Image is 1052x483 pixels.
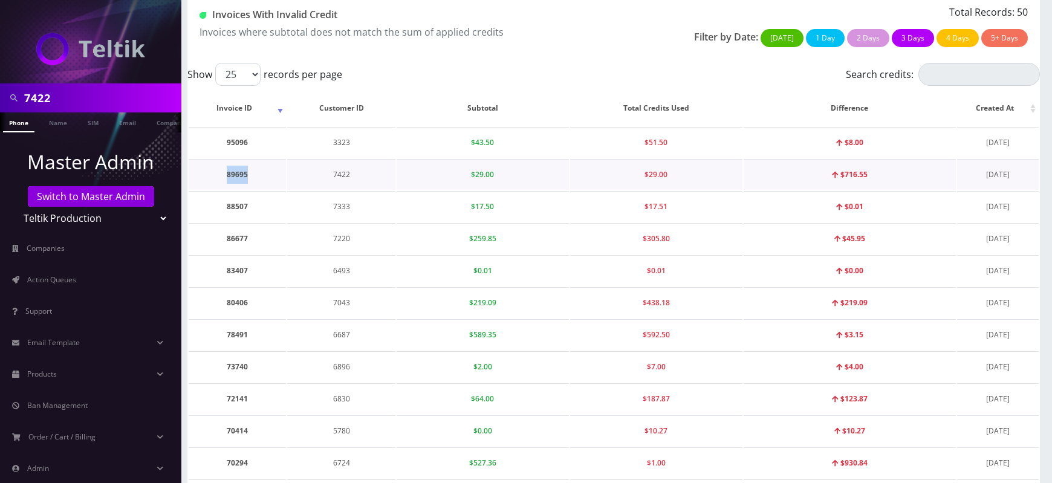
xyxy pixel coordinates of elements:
[957,191,1039,222] td: [DATE]
[957,319,1039,350] td: [DATE]
[836,137,863,147] span: $8.00
[43,112,73,131] a: Name
[287,383,395,414] td: 6830
[647,458,666,468] span: $1.00
[189,351,286,382] td: 73740
[744,91,956,126] th: Difference
[287,223,395,254] td: 7220
[189,127,286,158] td: 95096
[471,137,494,147] span: $43.50
[957,383,1039,414] td: [DATE]
[287,191,395,222] td: 7333
[846,63,1040,86] label: Search credits:
[189,91,286,126] th: Invoice ID: activate to sort column ascending
[287,351,395,382] td: 6896
[397,91,569,126] th: Subtotal
[189,383,286,414] td: 72141
[643,233,670,244] span: $305.80
[647,265,666,276] span: $0.01
[36,33,145,65] img: Teltik Production
[694,30,758,44] p: Filter by Date:
[643,297,670,308] span: $438.18
[834,233,866,244] span: $45.95
[957,287,1039,318] td: [DATE]
[957,159,1039,190] td: [DATE]
[645,201,667,212] span: $17.51
[981,29,1028,47] button: 5+ Days
[27,369,57,379] span: Products
[949,5,1015,19] span: Total Records:
[957,447,1039,478] td: [DATE]
[27,400,88,410] span: Ban Management
[471,201,494,212] span: $17.50
[27,463,49,473] span: Admin
[832,458,868,468] span: $930.84
[847,29,889,47] button: 2 Days
[189,159,286,190] td: 89695
[957,351,1039,382] td: [DATE]
[469,458,496,468] span: $527.36
[200,9,605,21] h1: Invoices With Invalid Credit
[27,337,80,348] span: Email Template
[3,112,34,132] a: Phone
[645,169,667,180] span: $29.00
[892,29,934,47] button: 3 Days
[27,274,76,285] span: Action Queues
[200,25,605,39] p: Invoices where subtotal does not match the sum of applied credits
[836,265,863,276] span: $0.00
[937,29,979,47] button: 4 Days
[836,329,863,340] span: $3.15
[806,29,845,47] button: 1 Day
[189,319,286,350] td: 78491
[287,127,395,158] td: 3323
[471,394,494,404] span: $64.00
[832,394,868,404] span: $123.87
[957,415,1039,446] td: [DATE]
[187,63,342,86] label: Show records per page
[28,432,96,442] span: Order / Cart / Billing
[151,112,191,131] a: Company
[82,112,105,131] a: SIM
[287,159,395,190] td: 7422
[189,415,286,446] td: 70414
[645,426,667,436] span: $10.27
[1017,5,1028,19] span: 50
[287,447,395,478] td: 6724
[189,223,286,254] td: 86677
[189,287,286,318] td: 80406
[918,63,1040,86] input: Search credits:
[957,223,1039,254] td: [DATE]
[473,361,492,372] span: $2.00
[473,265,492,276] span: $0.01
[570,91,742,126] th: Total Credits Used
[957,255,1039,286] td: [DATE]
[113,112,142,131] a: Email
[287,415,395,446] td: 5780
[469,297,496,308] span: $219.09
[215,63,261,86] select: Showrecords per page
[469,329,496,340] span: $589.35
[832,169,868,180] span: $716.55
[645,137,667,147] span: $51.50
[473,426,492,436] span: $0.00
[200,12,206,19] img: Invoices With Invalid Credit Application
[761,29,804,47] button: [DATE]
[189,191,286,222] td: 88507
[643,394,670,404] span: $187.87
[28,186,154,207] a: Switch to Master Admin
[832,297,868,308] span: $219.09
[24,86,178,109] input: Search in Company
[287,319,395,350] td: 6687
[957,127,1039,158] td: [DATE]
[287,287,395,318] td: 7043
[287,91,395,126] th: Customer ID
[957,91,1039,126] th: Created At: activate to sort column ascending
[27,243,65,253] span: Companies
[836,361,863,372] span: $4.00
[471,169,494,180] span: $29.00
[834,426,866,436] span: $10.27
[643,329,670,340] span: $592.50
[836,201,863,212] span: $0.01
[647,361,666,372] span: $7.00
